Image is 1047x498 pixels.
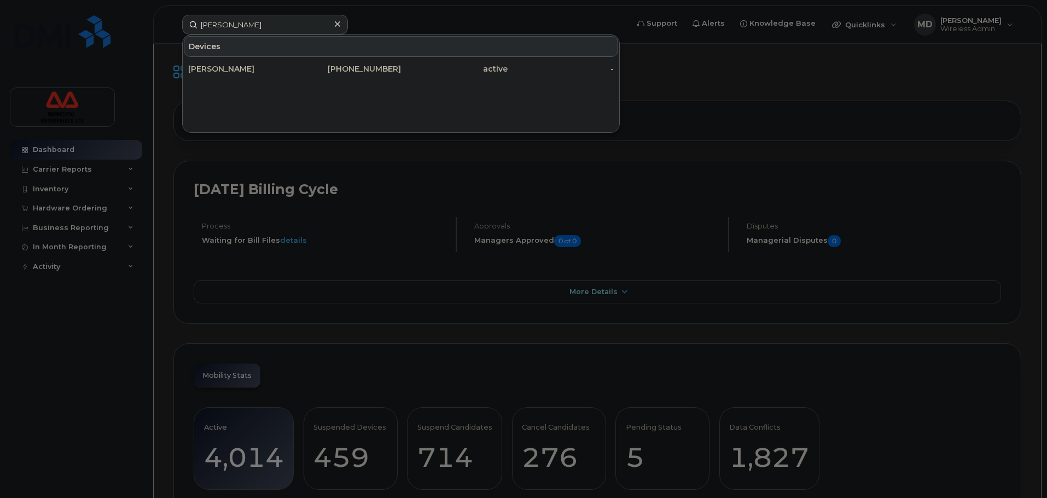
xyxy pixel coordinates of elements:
[508,63,614,74] div: -
[401,63,508,74] div: active
[184,59,618,79] a: [PERSON_NAME][PHONE_NUMBER]active-
[188,64,254,74] span: [PERSON_NAME]
[184,36,618,57] div: Devices
[295,63,402,74] div: [PHONE_NUMBER]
